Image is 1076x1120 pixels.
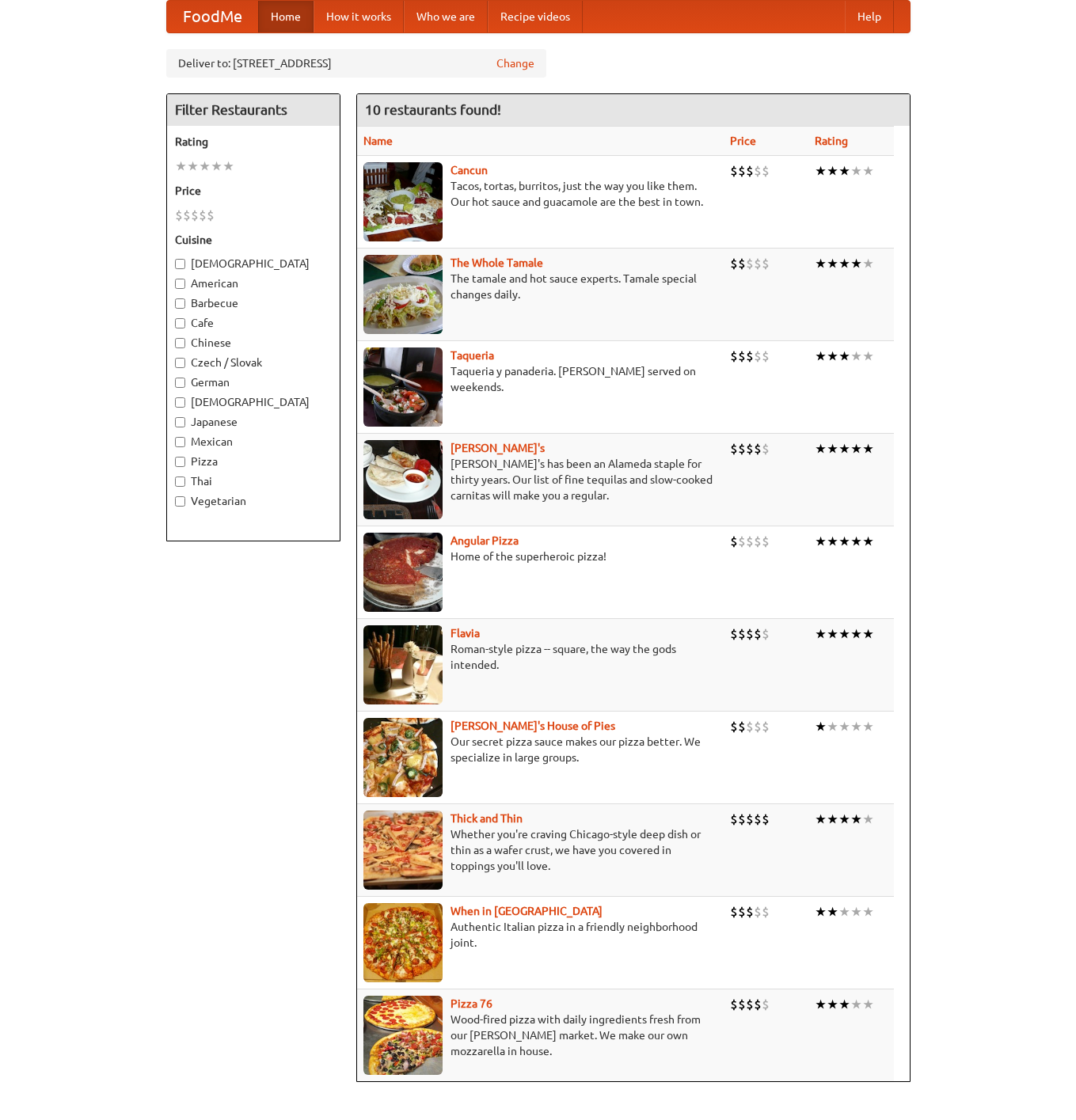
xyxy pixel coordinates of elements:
li: ★ [850,811,862,828]
b: [PERSON_NAME]'s House of Pies [451,719,615,732]
p: Tacos, tortas, burritos, just the way you like them. Our hot sauce and guacamole are the best in ... [363,178,718,210]
li: $ [746,996,754,1013]
li: ★ [827,996,838,1013]
li: ★ [827,811,838,828]
a: Help [845,1,894,32]
li: $ [762,347,770,365]
input: Barbecue [175,298,185,309]
li: $ [730,903,738,921]
li: $ [762,811,770,828]
li: $ [754,255,762,272]
li: $ [746,347,754,365]
li: $ [762,440,770,457]
li: ★ [815,903,827,921]
li: $ [746,718,754,735]
li: $ [762,625,770,643]
img: flavia.jpg [363,625,443,704]
img: luigis.jpg [363,718,443,797]
li: $ [730,347,738,365]
li: $ [730,162,738,180]
h5: Price [175,183,332,199]
li: $ [730,625,738,643]
h4: Filter Restaurants [167,94,340,126]
li: ★ [815,533,827,550]
li: $ [754,718,762,735]
li: $ [183,207,191,224]
li: $ [762,255,770,272]
li: $ [762,718,770,735]
li: $ [199,207,207,224]
a: Home [258,1,314,32]
a: Name [363,135,393,147]
img: wheninrome.jpg [363,903,443,982]
label: Vegetarian [175,493,332,509]
li: ★ [838,718,850,735]
a: Price [730,135,756,147]
li: ★ [862,811,874,828]
li: ★ [827,625,838,643]
li: ★ [850,625,862,643]
li: $ [746,162,754,180]
li: $ [730,996,738,1013]
li: $ [730,533,738,550]
img: angular.jpg [363,533,443,612]
li: $ [738,255,746,272]
li: $ [754,440,762,457]
li: $ [754,625,762,643]
input: Czech / Slovak [175,358,185,368]
a: Angular Pizza [451,534,519,547]
li: $ [207,207,215,224]
li: ★ [850,718,862,735]
li: $ [738,718,746,735]
a: [PERSON_NAME]'s [451,442,545,454]
label: Pizza [175,454,332,469]
a: How it works [314,1,404,32]
input: [DEMOGRAPHIC_DATA] [175,397,185,408]
li: ★ [815,811,827,828]
li: ★ [838,533,850,550]
li: ★ [815,625,827,643]
li: $ [762,903,770,921]
img: wholetamale.jpg [363,255,443,334]
li: $ [762,533,770,550]
input: Thai [175,476,185,487]
li: $ [746,533,754,550]
li: $ [746,625,754,643]
div: Deliver to: [STREET_ADDRESS] [166,49,546,78]
a: Who we are [404,1,488,32]
h5: Cuisine [175,232,332,248]
li: $ [746,440,754,457]
a: Recipe videos [488,1,583,32]
label: Japanese [175,414,332,430]
li: ★ [815,162,827,180]
a: Flavia [451,627,480,640]
li: ★ [850,533,862,550]
a: Change [496,55,534,71]
label: [DEMOGRAPHIC_DATA] [175,256,332,271]
a: Rating [815,135,848,147]
li: $ [754,903,762,921]
li: ★ [827,162,838,180]
li: $ [754,162,762,180]
li: ★ [827,347,838,365]
li: $ [738,903,746,921]
li: $ [754,533,762,550]
ng-pluralize: 10 restaurants found! [365,102,501,117]
li: ★ [862,162,874,180]
li: $ [746,811,754,828]
label: Mexican [175,434,332,450]
label: [DEMOGRAPHIC_DATA] [175,394,332,410]
li: ★ [862,718,874,735]
a: FoodMe [167,1,258,32]
li: ★ [838,162,850,180]
li: $ [175,207,183,224]
p: The tamale and hot sauce experts. Tamale special changes daily. [363,271,718,302]
label: American [175,275,332,291]
label: Czech / Slovak [175,355,332,370]
li: $ [738,533,746,550]
a: Thick and Thin [451,812,523,825]
li: ★ [211,158,222,175]
img: pedros.jpg [363,440,443,519]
